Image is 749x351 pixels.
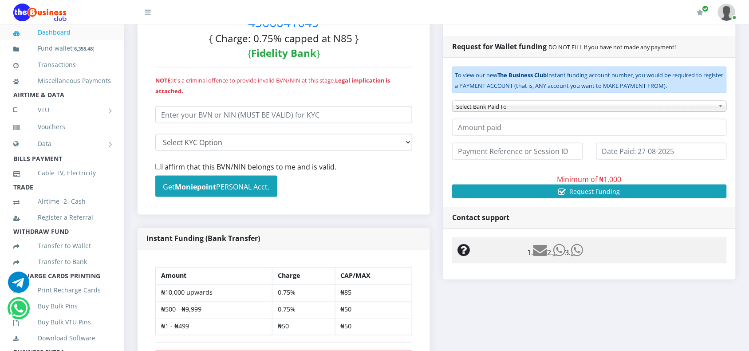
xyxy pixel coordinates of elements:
[9,304,28,319] a: Chat for support
[13,55,111,75] a: Transactions
[13,4,67,21] img: Logo
[163,182,269,192] small: Get PERSONAL Acct.
[13,191,111,212] a: Airtime -2- Cash
[13,133,111,155] a: Data
[251,46,316,60] b: Fidelity Bank
[146,234,260,244] strong: Instant Funding (Bank Transfer)
[155,162,336,172] label: I affirm that this BVN/NIN belongs to me and is valid.
[452,213,510,223] strong: Contact support
[155,176,277,197] button: GetMoniepointPERSONAL Acct.
[272,318,335,335] td: ₦50
[596,143,727,160] input: Date Paid: 27-08-2025
[702,5,709,12] span: Renew/Upgrade Subscription
[13,252,111,272] a: Transfer to Bank
[452,119,727,136] input: Amount paid
[335,268,412,285] th: CAP/MAX
[522,238,727,264] td: 1. 2. 3.
[155,106,412,123] input: Enter your BVN or NIN (MUST BE VALID) for KYC
[13,38,111,59] a: Fund wallet[6,358.48]
[8,278,29,293] a: Chat for support
[13,117,111,137] a: Vouchers
[13,280,111,300] a: Print Recharge Cards
[13,328,111,348] a: Download Software
[74,45,93,52] b: 6,358.48
[156,268,272,285] th: Amount
[13,71,111,91] a: Miscellaneous Payments
[456,101,715,112] span: Select Bank Paid To
[156,284,272,301] td: ₦10,000 upwards
[497,71,547,79] b: The Business Club
[13,207,111,228] a: Register a Referral
[549,43,676,51] small: DO NOT FILL if you have not made any payment!
[72,45,95,52] small: [ ]
[570,187,620,196] span: Request Funding
[209,32,359,45] small: { Charge: 0.75% capped at N85 }
[156,318,272,335] td: ₦1 - ₦499
[452,185,727,198] button: Request Funding
[452,42,547,51] strong: Request for Wallet funding
[455,71,724,90] small: To view our new Instant funding account number, you would be required to register a PAYMENT ACCOU...
[156,301,272,318] td: ₦500 - ₦9,999
[248,46,320,60] small: { }
[13,312,111,332] a: Buy Bulk VTU Pins
[13,22,111,43] a: Dashboard
[13,99,111,121] a: VTU
[13,236,111,256] a: Transfer to Wallet
[155,76,172,84] b: NOTE:
[335,318,412,335] td: ₦50
[718,4,736,21] img: User
[175,182,216,192] b: Moniepoint
[452,143,583,160] input: Payment Reference or Session ID
[557,174,622,184] span: Minimum of ₦1,000
[272,284,335,301] td: 0.75%
[13,296,111,316] a: Buy Bulk Pins
[13,163,111,183] a: Cable TV, Electricity
[335,284,412,301] td: ₦85
[155,76,390,95] small: It's a criminal offence to provide invalid BVN/NIN at this stage.
[697,9,704,16] i: Renew/Upgrade Subscription
[272,301,335,318] td: 0.75%
[155,164,161,170] input: I affirm that this BVN/NIN belongs to me and is valid.
[272,268,335,285] th: Charge
[335,301,412,318] td: ₦50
